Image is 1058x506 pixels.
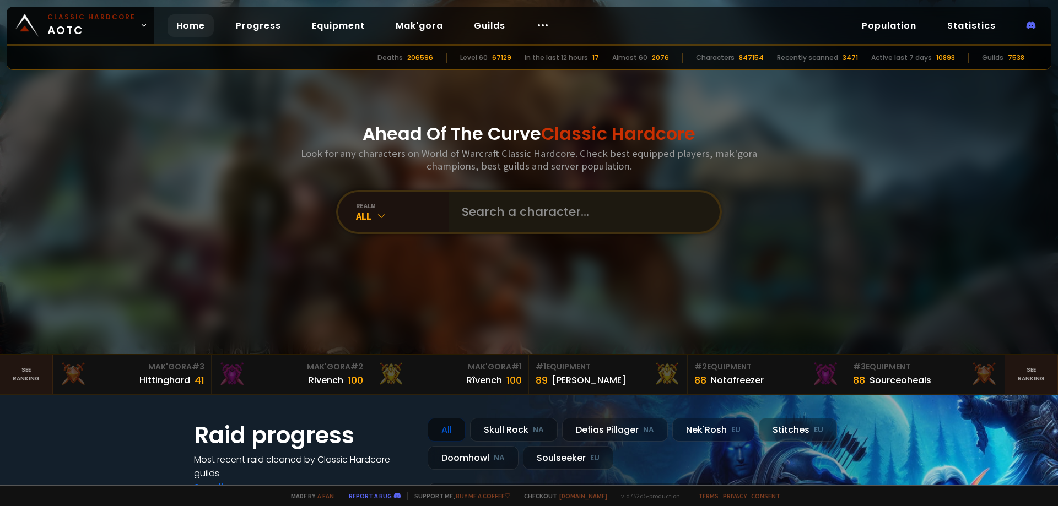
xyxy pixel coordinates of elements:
div: Stitches [759,418,837,442]
a: Population [853,14,925,37]
div: Equipment [536,361,681,373]
div: 10893 [936,53,955,63]
div: 17 [592,53,599,63]
div: 100 [348,373,363,388]
small: EU [590,453,600,464]
div: Level 60 [460,53,488,63]
span: # 3 [192,361,204,372]
div: 847154 [739,53,764,63]
div: Deaths [377,53,403,63]
span: # 2 [350,361,363,372]
a: Guilds [465,14,514,37]
a: Equipment [303,14,374,37]
a: Seeranking [1005,355,1058,394]
a: Mak'Gora#1Rîvench100 [370,355,529,394]
span: Checkout [517,492,607,500]
span: v. d752d5 - production [614,492,680,500]
div: Rîvench [467,373,502,387]
div: 7538 [1008,53,1024,63]
span: # 2 [694,361,707,372]
h4: Most recent raid cleaned by Classic Hardcore guilds [194,453,414,480]
span: Made by [284,492,334,500]
small: NA [494,453,505,464]
a: [DOMAIN_NAME] [559,492,607,500]
div: 100 [506,373,522,388]
div: Characters [696,53,735,63]
a: Terms [698,492,719,500]
div: 88 [853,373,865,388]
div: Mak'Gora [377,361,522,373]
div: All [428,418,466,442]
span: AOTC [47,12,136,39]
span: Classic Hardcore [541,121,695,146]
a: See all progress [194,481,266,493]
a: Mak'gora [387,14,452,37]
div: Almost 60 [612,53,647,63]
div: Skull Rock [470,418,558,442]
div: Guilds [982,53,1003,63]
small: NA [643,425,654,436]
div: 3471 [843,53,858,63]
a: #1Equipment89[PERSON_NAME] [529,355,688,394]
small: EU [731,425,741,436]
a: Report a bug [349,492,392,500]
div: Soulseeker [523,446,613,470]
div: 206596 [407,53,433,63]
a: Mak'Gora#3Hittinghard41 [53,355,212,394]
a: Statistics [938,14,1005,37]
h1: Ahead Of The Curve [363,121,695,147]
div: 88 [694,373,706,388]
a: Buy me a coffee [456,492,510,500]
div: Rivench [309,373,343,387]
a: Consent [751,492,780,500]
div: Defias Pillager [562,418,668,442]
a: Home [168,14,214,37]
small: Classic Hardcore [47,12,136,22]
div: Notafreezer [711,373,764,387]
a: Classic HardcoreAOTC [7,7,154,44]
a: a fan [317,492,334,500]
div: [PERSON_NAME] [552,373,626,387]
div: Mak'Gora [218,361,363,373]
span: # 3 [853,361,866,372]
div: In the last 12 hours [525,53,588,63]
div: Recently scanned [777,53,838,63]
div: Equipment [853,361,998,373]
div: Hittinghard [139,373,190,387]
div: 2076 [652,53,669,63]
div: All [356,210,449,222]
h3: Look for any characters on World of Warcraft Classic Hardcore. Check best equipped players, mak'g... [296,147,762,172]
div: Active last 7 days [871,53,932,63]
div: Nek'Rosh [672,418,754,442]
span: Support me, [407,492,510,500]
div: Mak'Gora [60,361,204,373]
a: #3Equipment88Sourceoheals [846,355,1005,394]
div: realm [356,202,449,210]
input: Search a character... [455,192,706,232]
div: 67129 [492,53,511,63]
div: Sourceoheals [870,373,931,387]
a: #2Equipment88Notafreezer [688,355,846,394]
a: Progress [227,14,290,37]
h1: Raid progress [194,418,414,453]
a: Privacy [723,492,747,500]
span: # 1 [536,361,546,372]
div: Doomhowl [428,446,519,470]
div: 41 [195,373,204,388]
a: Mak'Gora#2Rivench100 [212,355,370,394]
div: 89 [536,373,548,388]
small: NA [533,425,544,436]
span: # 1 [511,361,522,372]
small: EU [814,425,823,436]
div: Equipment [694,361,839,373]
